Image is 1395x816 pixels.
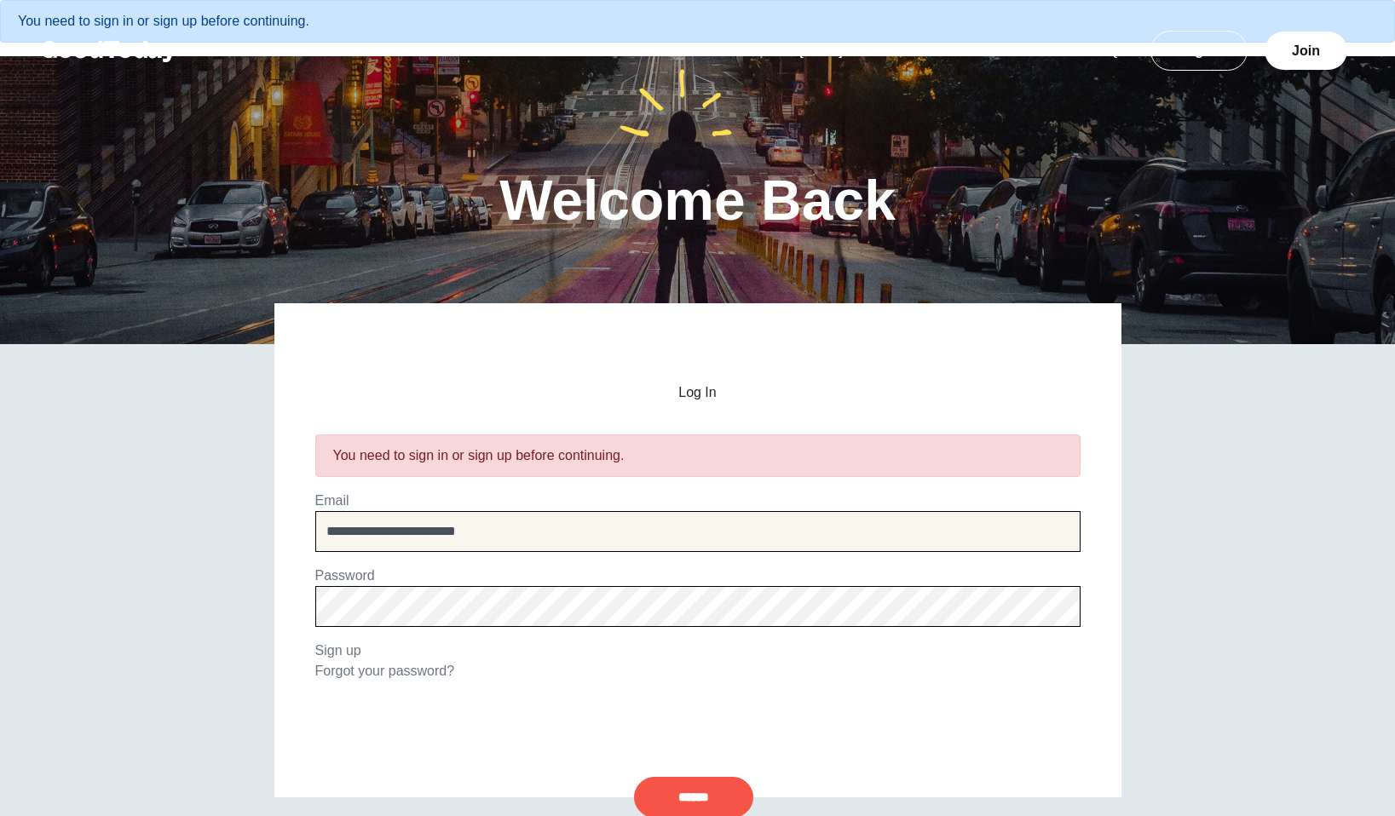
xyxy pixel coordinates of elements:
[315,643,361,658] a: Sign up
[906,43,983,58] a: About
[41,41,177,62] img: GoodToday
[315,664,455,678] a: Forgot your password?
[499,172,896,228] h1: Welcome Back
[1150,31,1248,71] a: Log In
[1071,43,1139,58] a: FAQ
[333,445,1063,466] div: You need to sign in or sign up before continuing.
[315,493,349,508] label: Email
[987,43,1068,58] a: Teams
[315,385,1081,400] h2: Log In
[779,43,906,58] a: [DATE] Cause
[315,568,375,583] label: Password
[1265,32,1347,70] a: Join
